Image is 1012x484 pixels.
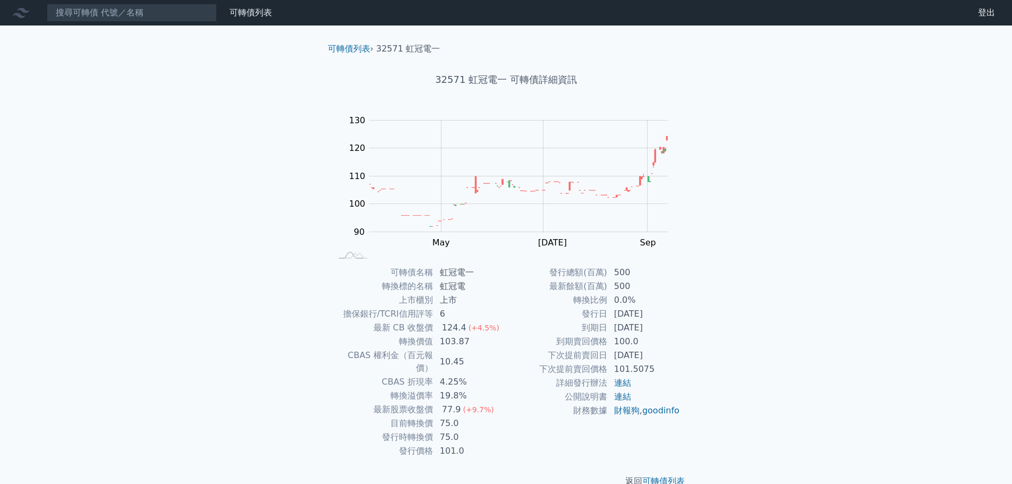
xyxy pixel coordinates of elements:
td: 500 [608,266,681,279]
td: 財務數據 [506,404,608,418]
div: 124.4 [440,321,469,334]
td: 發行價格 [332,444,433,458]
td: 目前轉換價 [332,417,433,430]
td: 可轉債名稱 [332,266,433,279]
td: 公開說明書 [506,390,608,404]
td: 0.0% [608,293,681,307]
a: 連結 [614,392,631,402]
td: 上市櫃別 [332,293,433,307]
td: 101.0 [433,444,506,458]
a: 可轉債列表 [328,44,370,54]
span: (+4.5%) [469,324,499,332]
td: [DATE] [608,307,681,321]
tspan: 100 [349,199,365,209]
input: 搜尋可轉債 代號／名稱 [47,4,217,22]
td: 10.45 [433,349,506,375]
td: , [608,404,681,418]
td: 發行時轉換價 [332,430,433,444]
div: 77.9 [440,403,463,416]
a: 財報狗 [614,405,640,415]
li: › [328,43,373,55]
tspan: 110 [349,171,365,181]
td: 下次提前賣回價格 [506,362,608,376]
td: 500 [608,279,681,293]
td: 到期賣回價格 [506,335,608,349]
td: [DATE] [608,321,681,335]
td: 擔保銀行/TCRI信用評等 [332,307,433,321]
td: 發行日 [506,307,608,321]
tspan: 90 [354,227,364,237]
td: 詳細發行辦法 [506,376,608,390]
td: 虹冠電一 [433,266,506,279]
a: 連結 [614,378,631,388]
td: [DATE] [608,349,681,362]
td: 虹冠電 [433,279,506,293]
td: 19.8% [433,389,506,403]
td: 103.87 [433,335,506,349]
a: 可轉債列表 [229,7,272,18]
tspan: [DATE] [538,237,567,248]
tspan: Sep [640,237,656,248]
td: 101.5075 [608,362,681,376]
span: (+9.7%) [463,405,494,414]
h1: 32571 虹冠電一 可轉債詳細資訊 [319,72,693,87]
td: CBAS 權利金（百元報價） [332,349,433,375]
a: goodinfo [642,405,679,415]
td: 最新餘額(百萬) [506,279,608,293]
li: 32571 虹冠電一 [376,43,440,55]
tspan: May [432,237,450,248]
td: 上市 [433,293,506,307]
td: 轉換標的名稱 [332,279,433,293]
td: 發行總額(百萬) [506,266,608,279]
tspan: 130 [349,115,365,125]
td: 6 [433,307,506,321]
g: Chart [344,115,684,269]
td: 100.0 [608,335,681,349]
td: 轉換價值 [332,335,433,349]
td: CBAS 折現率 [332,375,433,389]
td: 4.25% [433,375,506,389]
td: 到期日 [506,321,608,335]
td: 轉換溢價率 [332,389,433,403]
a: 登出 [970,4,1004,21]
td: 下次提前賣回日 [506,349,608,362]
td: 75.0 [433,430,506,444]
td: 75.0 [433,417,506,430]
td: 最新股票收盤價 [332,403,433,417]
td: 轉換比例 [506,293,608,307]
tspan: 120 [349,143,365,153]
td: 最新 CB 收盤價 [332,321,433,335]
